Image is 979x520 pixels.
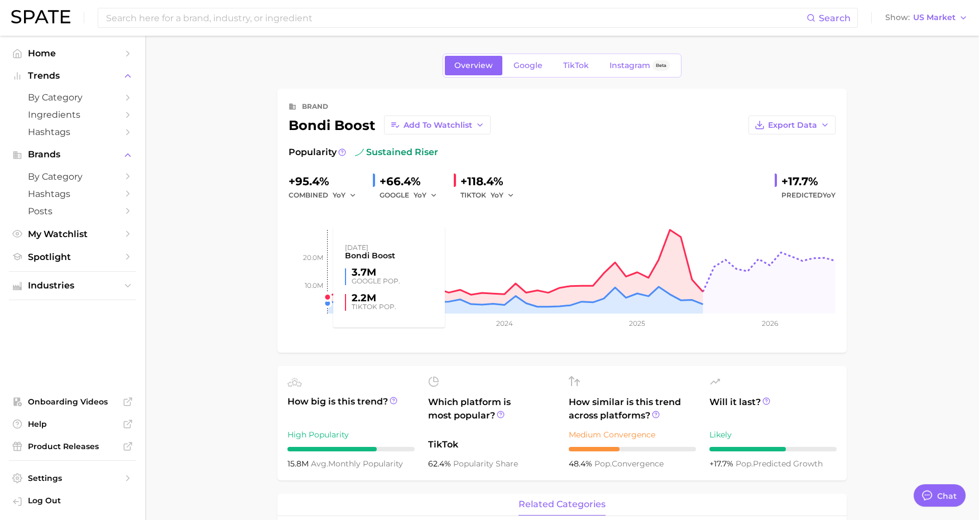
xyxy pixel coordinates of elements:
[491,189,515,202] button: YoY
[762,319,778,328] tspan: 2026
[9,203,136,220] a: Posts
[355,146,438,159] span: sustained riser
[289,146,337,159] span: Popularity
[28,441,117,451] span: Product Releases
[380,172,445,190] div: +66.4%
[428,459,453,469] span: 62.4%
[28,419,117,429] span: Help
[355,148,364,157] img: sustained riser
[819,13,851,23] span: Search
[414,189,438,202] button: YoY
[333,189,357,202] button: YoY
[384,115,491,134] button: Add to Watchlist
[28,71,117,81] span: Trends
[302,100,328,113] div: brand
[9,45,136,62] a: Home
[28,229,117,239] span: My Watchlist
[9,225,136,243] a: My Watchlist
[404,121,472,130] span: Add to Watchlist
[656,61,666,70] span: Beta
[9,89,136,106] a: by Category
[287,428,415,441] div: High Popularity
[882,11,971,25] button: ShowUS Market
[514,61,543,70] span: Google
[9,470,136,487] a: Settings
[460,189,522,202] div: TIKTOK
[709,447,837,451] div: 6 / 10
[569,447,696,451] div: 4 / 10
[823,191,836,199] span: YoY
[289,189,364,202] div: combined
[105,8,807,27] input: Search here for a brand, industry, or ingredient
[311,459,328,469] abbr: average
[9,168,136,185] a: by Category
[28,252,117,262] span: Spotlight
[333,190,345,200] span: YoY
[491,190,503,200] span: YoY
[428,396,555,432] span: Which platform is most popular?
[9,492,136,511] a: Log out. Currently logged in with e-mail mzreik@lashcoholding.com.
[28,189,117,199] span: Hashtags
[9,393,136,410] a: Onboarding Videos
[28,281,117,291] span: Industries
[736,459,823,469] span: predicted growth
[311,459,403,469] span: monthly popularity
[460,172,522,190] div: +118.4%
[28,171,117,182] span: by Category
[287,459,311,469] span: 15.8m
[28,397,117,407] span: Onboarding Videos
[496,319,513,328] tspan: 2024
[9,416,136,432] a: Help
[289,172,364,190] div: +95.4%
[364,319,380,328] tspan: 2023
[9,248,136,266] a: Spotlight
[28,150,117,160] span: Brands
[289,115,491,134] div: bondi boost
[428,438,555,451] span: TikTok
[9,185,136,203] a: Hashtags
[414,190,426,200] span: YoY
[9,123,136,141] a: Hashtags
[9,438,136,455] a: Product Releases
[600,56,679,75] a: InstagramBeta
[504,56,552,75] a: Google
[9,106,136,123] a: Ingredients
[11,10,70,23] img: SPATE
[736,459,753,469] abbr: popularity index
[28,127,117,137] span: Hashtags
[28,206,117,216] span: Posts
[768,121,817,130] span: Export Data
[709,428,837,441] div: Likely
[9,277,136,294] button: Industries
[9,68,136,84] button: Trends
[610,61,650,70] span: Instagram
[563,61,589,70] span: TikTok
[28,473,117,483] span: Settings
[709,459,736,469] span: +17.7%
[519,499,606,509] span: related categories
[445,56,502,75] a: Overview
[781,172,836,190] div: +17.7%
[28,495,127,505] span: Log Out
[913,15,956,21] span: US Market
[594,459,612,469] abbr: popularity index
[28,48,117,59] span: Home
[9,146,136,163] button: Brands
[380,189,445,202] div: GOOGLE
[594,459,664,469] span: convergence
[454,61,493,70] span: Overview
[287,447,415,451] div: 7 / 10
[781,189,836,202] span: Predicted
[287,395,415,422] span: How big is this trend?
[28,92,117,103] span: by Category
[885,15,910,21] span: Show
[569,396,696,422] span: How similar is this trend across platforms?
[569,428,696,441] div: Medium Convergence
[629,319,645,328] tspan: 2025
[28,109,117,120] span: Ingredients
[554,56,598,75] a: TikTok
[748,115,836,134] button: Export Data
[569,459,594,469] span: 48.4%
[709,396,837,422] span: Will it last?
[453,459,518,469] span: popularity share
